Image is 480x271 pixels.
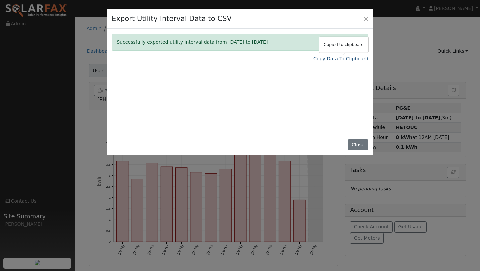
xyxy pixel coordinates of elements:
button: Close [354,34,368,50]
button: Close [348,139,368,151]
div: Copied to clipboard [319,37,368,53]
button: Close [361,14,371,23]
div: Successfully exported utility interval data from [DATE] to [DATE] [112,34,368,51]
h4: Export Utility Interval Data to CSV [112,13,232,24]
a: Copy Data To Clipboard [313,55,368,62]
